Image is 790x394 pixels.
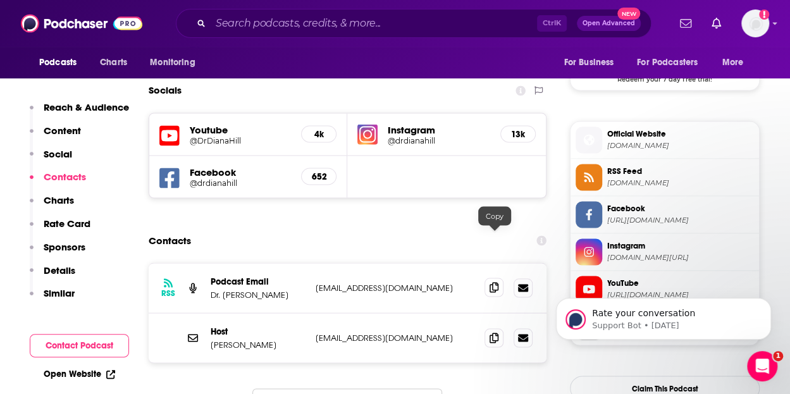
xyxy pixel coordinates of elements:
[44,171,86,183] p: Contacts
[39,54,77,71] span: Podcasts
[211,13,537,34] input: Search podcasts, credits, & more...
[211,339,306,350] p: [PERSON_NAME]
[44,148,72,160] p: Social
[607,240,754,251] span: Instagram
[773,351,783,361] span: 1
[629,51,716,75] button: open menu
[478,206,511,225] div: Copy
[149,228,191,252] h2: Contacts
[316,282,474,293] p: [EMAIL_ADDRESS][DOMAIN_NAME]
[30,334,129,357] button: Contact Podcast
[190,178,291,187] a: @drdianahill
[176,9,651,38] div: Search podcasts, credits, & more...
[537,15,567,32] span: Ctrl K
[537,271,790,360] iframe: Intercom notifications message
[576,238,754,265] a: Instagram[DOMAIN_NAME][URL]
[722,54,744,71] span: More
[607,215,754,225] span: https://www.facebook.com/drdianahill
[312,171,326,182] h5: 652
[30,194,74,218] button: Charts
[571,30,759,82] a: Captivate Deal: Redeem your 7 day free trial!
[21,11,142,35] img: Podchaser - Follow, Share and Rate Podcasts
[607,202,754,214] span: Facebook
[30,125,81,148] button: Content
[190,135,291,145] a: @DrDianaHill
[607,165,754,176] span: RSS Feed
[312,128,326,139] h5: 4k
[607,178,754,187] span: feeds.captivate.fm
[637,54,698,71] span: For Podcasters
[44,287,75,299] p: Similar
[141,51,211,75] button: open menu
[44,218,90,230] p: Rate Card
[190,123,291,135] h5: Youtube
[150,54,195,71] span: Monitoring
[149,78,182,102] h2: Socials
[576,164,754,190] a: RSS Feed[DOMAIN_NAME]
[161,288,175,298] h3: RSS
[30,241,85,264] button: Sponsors
[576,126,754,153] a: Official Website[DOMAIN_NAME]
[511,128,525,139] h5: 13k
[30,287,75,311] button: Similar
[741,9,769,37] button: Show profile menu
[555,51,629,75] button: open menu
[583,20,635,27] span: Open Advanced
[30,264,75,288] button: Details
[607,128,754,139] span: Official Website
[388,123,490,135] h5: Instagram
[707,13,726,34] a: Show notifications dropdown
[741,9,769,37] span: Logged in as HavasAlexa
[211,289,306,300] p: Dr. [PERSON_NAME]
[675,13,696,34] a: Show notifications dropdown
[30,101,129,125] button: Reach & Audience
[30,218,90,241] button: Rate Card
[44,369,115,379] a: Open Website
[30,51,93,75] button: open menu
[190,166,291,178] h5: Facebook
[388,135,490,145] a: @drdianahill
[617,8,640,20] span: New
[44,194,74,206] p: Charts
[713,51,760,75] button: open menu
[564,54,614,71] span: For Business
[44,101,129,113] p: Reach & Audience
[44,125,81,137] p: Content
[30,148,72,171] button: Social
[576,201,754,228] a: Facebook[URL][DOMAIN_NAME]
[44,264,75,276] p: Details
[607,140,754,150] span: wiseeffortshow.com
[30,171,86,194] button: Contacts
[211,326,306,336] p: Host
[100,54,127,71] span: Charts
[357,124,378,144] img: iconImage
[759,9,769,20] svg: Add a profile image
[211,276,306,286] p: Podcast Email
[577,16,641,31] button: Open AdvancedNew
[741,9,769,37] img: User Profile
[747,351,777,381] iframe: Intercom live chat
[316,332,474,343] p: [EMAIL_ADDRESS][DOMAIN_NAME]
[607,252,754,262] span: instagram.com/drdianahill
[44,241,85,253] p: Sponsors
[92,51,135,75] a: Charts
